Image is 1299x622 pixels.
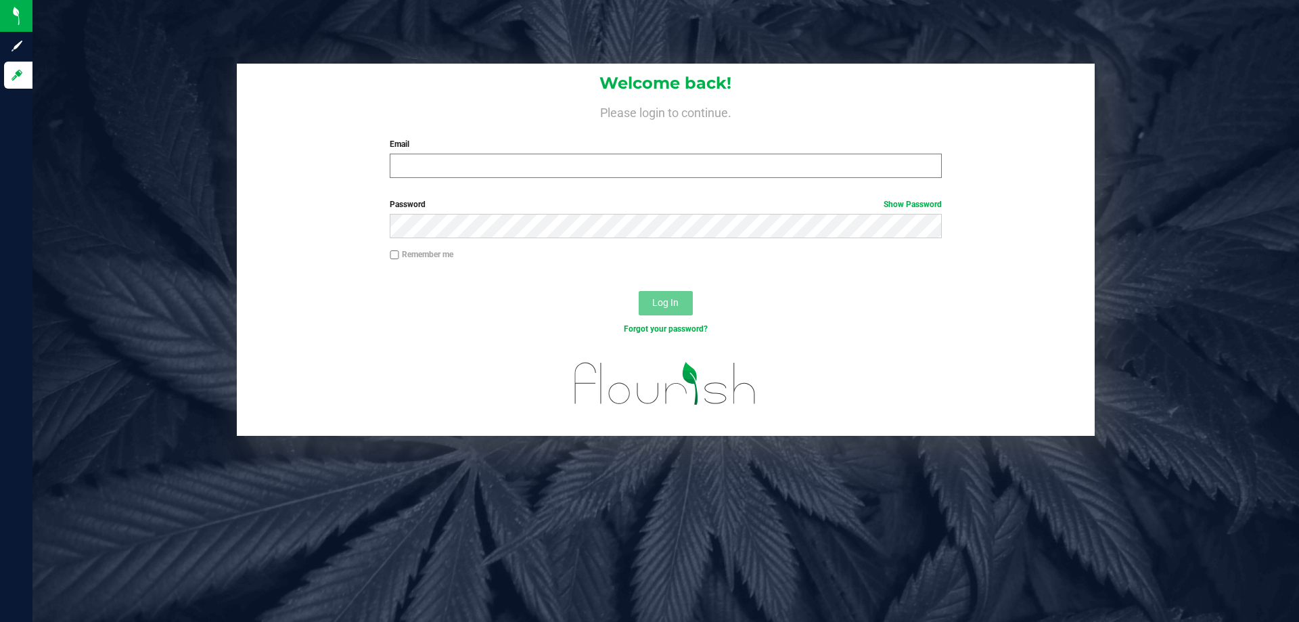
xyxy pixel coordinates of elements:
[884,200,942,209] a: Show Password
[390,250,399,260] input: Remember me
[652,297,679,308] span: Log In
[237,74,1095,92] h1: Welcome back!
[558,349,773,418] img: flourish_logo.svg
[624,324,708,334] a: Forgot your password?
[237,103,1095,119] h4: Please login to continue.
[639,291,693,315] button: Log In
[10,68,24,82] inline-svg: Log in
[390,248,453,261] label: Remember me
[10,39,24,53] inline-svg: Sign up
[390,200,426,209] span: Password
[390,138,941,150] label: Email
